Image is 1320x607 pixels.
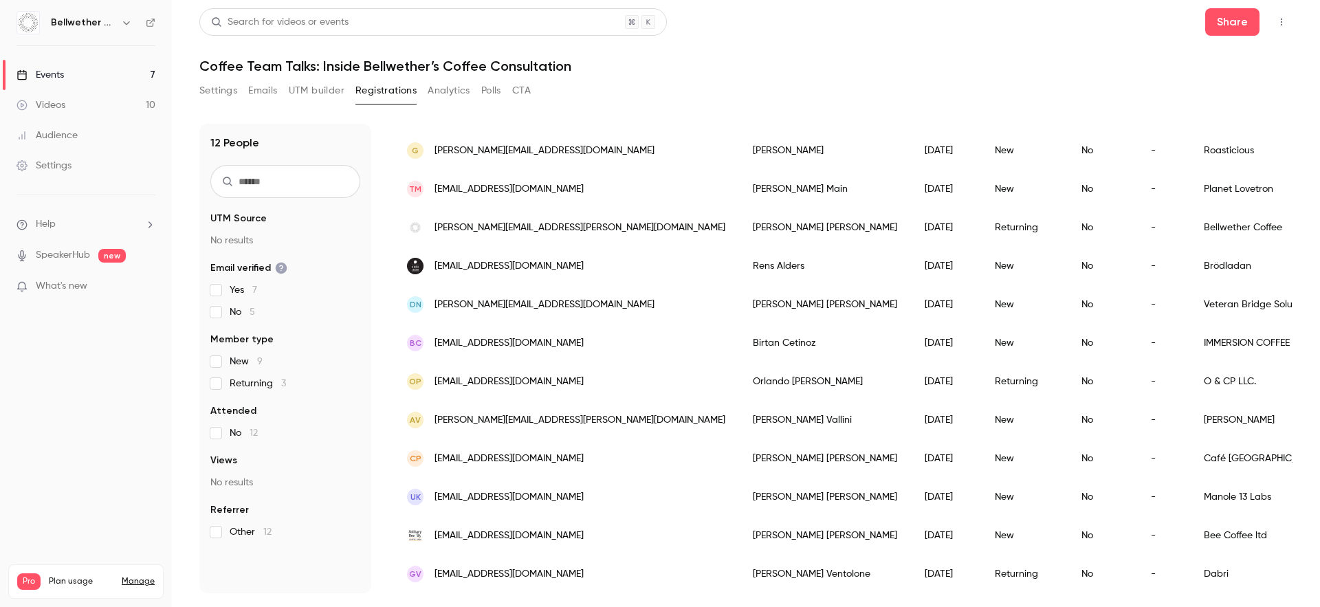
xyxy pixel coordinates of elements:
div: No [1068,401,1137,439]
div: New [981,324,1068,362]
div: [DATE] [911,247,981,285]
span: [PERSON_NAME][EMAIL_ADDRESS][PERSON_NAME][DOMAIN_NAME] [434,413,725,428]
div: [PERSON_NAME] [739,131,911,170]
span: 9 [257,357,263,366]
span: TM [409,183,421,195]
span: Email verified [210,261,287,275]
span: OP [409,375,421,388]
div: [PERSON_NAME] [PERSON_NAME] [739,439,911,478]
div: - [1137,555,1190,593]
div: Search for videos or events [211,15,349,30]
span: Yes [230,283,257,297]
div: New [981,516,1068,555]
span: [EMAIL_ADDRESS][DOMAIN_NAME] [434,529,584,543]
div: Birtan Cetinoz [739,324,911,362]
div: [DATE] [911,439,981,478]
div: No [1068,131,1137,170]
span: Views [210,454,237,467]
div: No [1068,324,1137,362]
div: - [1137,439,1190,478]
div: [PERSON_NAME] [PERSON_NAME] [739,478,911,516]
span: AV [410,414,421,426]
div: [DATE] [911,131,981,170]
img: brodladan.com [407,258,423,274]
p: No results [210,476,360,489]
button: Analytics [428,80,470,102]
div: New [981,170,1068,208]
div: Audience [16,129,78,142]
span: [PERSON_NAME][EMAIL_ADDRESS][DOMAIN_NAME] [434,298,654,312]
div: - [1137,208,1190,247]
div: No [1068,208,1137,247]
span: [EMAIL_ADDRESS][DOMAIN_NAME] [434,336,584,351]
div: [DATE] [911,208,981,247]
div: [DATE] [911,362,981,401]
span: G [412,144,419,157]
div: - [1137,285,1190,324]
div: [DATE] [911,285,981,324]
div: Returning [981,208,1068,247]
span: [PERSON_NAME][EMAIL_ADDRESS][DOMAIN_NAME] [434,144,654,158]
div: Rens Alders [739,247,911,285]
img: solitarybeecoffee.com [407,527,423,544]
div: - [1137,170,1190,208]
div: Videos [16,98,65,112]
div: No [1068,439,1137,478]
div: New [981,401,1068,439]
div: Settings [16,159,71,173]
div: New [981,478,1068,516]
div: [PERSON_NAME] [PERSON_NAME] [739,208,911,247]
div: [DATE] [911,516,981,555]
div: [DATE] [911,555,981,593]
div: New [981,247,1068,285]
button: Settings [199,80,237,102]
span: UK [410,491,421,503]
div: New [981,439,1068,478]
span: 3 [281,379,286,388]
p: No results [210,234,360,247]
img: Bellwether Coffee [17,12,39,34]
span: Pro [17,573,41,590]
div: Returning [981,555,1068,593]
div: [DATE] [911,478,981,516]
h6: Bellwether Coffee [51,16,115,30]
span: No [230,426,258,440]
button: UTM builder [289,80,344,102]
div: [DATE] [911,324,981,362]
button: Polls [481,80,501,102]
span: [EMAIL_ADDRESS][DOMAIN_NAME] [434,490,584,505]
div: Orlando [PERSON_NAME] [739,362,911,401]
span: [EMAIL_ADDRESS][DOMAIN_NAME] [434,182,584,197]
div: [PERSON_NAME] Vallini [739,401,911,439]
span: Member type [210,333,274,346]
button: CTA [512,80,531,102]
span: Plan usage [49,576,113,587]
span: 12 [263,527,272,537]
span: [EMAIL_ADDRESS][DOMAIN_NAME] [434,259,584,274]
div: No [1068,362,1137,401]
div: [DATE] [911,401,981,439]
div: - [1137,478,1190,516]
span: Other [230,525,272,539]
span: DN [410,298,421,311]
span: BC [410,337,421,349]
button: Emails [248,80,277,102]
span: Attended [210,404,256,418]
div: - [1137,247,1190,285]
span: Returning [230,377,286,390]
div: Returning [981,362,1068,401]
span: new [98,249,126,263]
div: - [1137,401,1190,439]
span: [EMAIL_ADDRESS][DOMAIN_NAME] [434,452,584,466]
span: No [230,305,255,319]
button: Share [1205,8,1259,36]
h1: Coffee Team Talks: Inside Bellwether’s Coffee Consultation [199,58,1292,74]
div: [PERSON_NAME] Ventolone [739,555,911,593]
div: - [1137,362,1190,401]
span: 12 [250,428,258,438]
a: Manage [122,576,155,587]
div: No [1068,285,1137,324]
div: [PERSON_NAME] [PERSON_NAME] [739,285,911,324]
span: Help [36,217,56,232]
span: CP [410,452,421,465]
